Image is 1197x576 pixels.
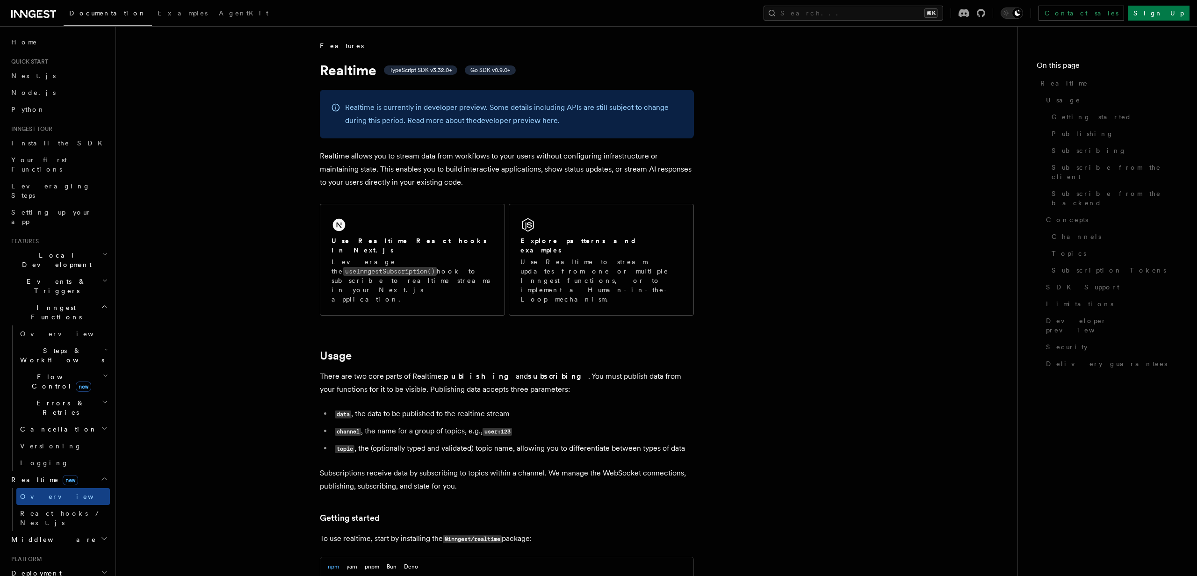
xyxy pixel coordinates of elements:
strong: subscribing [528,372,588,381]
span: Publishing [1052,129,1114,138]
a: Overview [16,325,110,342]
code: topic [335,445,354,453]
a: Subscription Tokens [1048,262,1178,279]
span: Cancellation [16,425,97,434]
span: Setting up your app [11,209,92,225]
span: TypeScript SDK v3.32.0+ [389,66,452,74]
span: Limitations [1046,299,1113,309]
span: Examples [158,9,208,17]
div: Inngest Functions [7,325,110,471]
a: Topics [1048,245,1178,262]
span: Next.js [11,72,56,79]
a: Subscribing [1048,142,1178,159]
a: Getting started [1048,108,1178,125]
a: Explore patterns and examplesUse Realtime to stream updates from one or multiple Inngest function... [509,204,694,316]
a: Overview [16,488,110,505]
span: Local Development [7,251,102,269]
span: Subscribe from the client [1052,163,1178,181]
span: Subscription Tokens [1052,266,1166,275]
a: Node.js [7,84,110,101]
span: Home [11,37,37,47]
button: Errors & Retries [16,395,110,421]
a: Install the SDK [7,135,110,151]
kbd: ⌘K [924,8,937,18]
span: SDK Support [1046,282,1119,292]
a: Sign Up [1128,6,1190,21]
span: Usage [1046,95,1081,105]
a: Use Realtime React hooks in Next.jsLeverage theuseInngestSubscription()hook to subscribe to realt... [320,204,505,316]
button: Middleware [7,531,110,548]
h2: Use Realtime React hooks in Next.js [332,236,493,255]
p: Realtime allows you to stream data from workflows to your users without configuring infrastructur... [320,150,694,189]
a: Limitations [1042,295,1178,312]
h1: Realtime [320,62,694,79]
a: Python [7,101,110,118]
span: Topics [1052,249,1086,258]
code: data [335,410,351,418]
span: Subscribing [1052,146,1126,155]
button: Search...⌘K [764,6,943,21]
span: Getting started [1052,112,1132,122]
strong: publishing [444,372,516,381]
div: Realtimenew [7,488,110,531]
span: Inngest Functions [7,303,101,322]
a: Usage [1042,92,1178,108]
a: Security [1042,338,1178,355]
a: Usage [320,349,352,362]
span: Middleware [7,535,96,544]
span: Inngest tour [7,125,52,133]
button: Local Development [7,247,110,273]
span: Leveraging Steps [11,182,90,199]
a: Examples [152,3,213,25]
a: Logging [16,454,110,471]
span: Developer preview [1046,316,1178,335]
button: Cancellation [16,421,110,438]
span: Logging [20,459,69,467]
a: Setting up your app [7,204,110,230]
p: There are two core parts of Realtime: and . You must publish data from your functions for it to b... [320,370,694,396]
code: @inngest/realtime [443,535,502,543]
a: Versioning [16,438,110,454]
span: Realtime [7,475,78,484]
span: Delivery guarantees [1046,359,1167,368]
button: Realtimenew [7,471,110,488]
p: Realtime is currently in developer preview. Some details including APIs are still subject to chan... [345,101,683,127]
span: Channels [1052,232,1101,241]
button: Steps & Workflows [16,342,110,368]
a: SDK Support [1042,279,1178,295]
span: Events & Triggers [7,277,102,295]
span: Features [320,41,364,50]
span: Install the SDK [11,139,108,147]
span: Flow Control [16,372,103,391]
code: useInngestSubscription() [343,267,437,276]
span: Errors & Retries [16,398,101,417]
h4: On this page [1037,60,1178,75]
button: Inngest Functions [7,299,110,325]
span: Overview [20,330,116,338]
span: Your first Functions [11,156,67,173]
a: Publishing [1048,125,1178,142]
span: Overview [20,493,116,500]
a: Subscribe from the client [1048,159,1178,185]
a: Channels [1048,228,1178,245]
span: Platform [7,555,42,563]
a: Realtime [1037,75,1178,92]
a: Delivery guarantees [1042,355,1178,372]
span: Features [7,238,39,245]
a: Documentation [64,3,152,26]
a: Leveraging Steps [7,178,110,204]
span: Steps & Workflows [16,346,104,365]
button: Toggle dark mode [1001,7,1023,19]
h2: Explore patterns and examples [520,236,682,255]
p: Leverage the hook to subscribe to realtime streams in your Next.js application. [332,257,493,304]
span: Go SDK v0.9.0+ [470,66,510,74]
span: Documentation [69,9,146,17]
p: Use Realtime to stream updates from one or multiple Inngest functions, or to implement a Human-in... [520,257,682,304]
span: Python [11,106,45,113]
span: Subscribe from the backend [1052,189,1178,208]
li: , the name for a group of topics, e.g., [332,425,694,438]
p: Subscriptions receive data by subscribing to topics within a channel. We manage the WebSocket con... [320,467,694,493]
span: Concepts [1046,215,1088,224]
span: Realtime [1040,79,1088,88]
span: Node.js [11,89,56,96]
